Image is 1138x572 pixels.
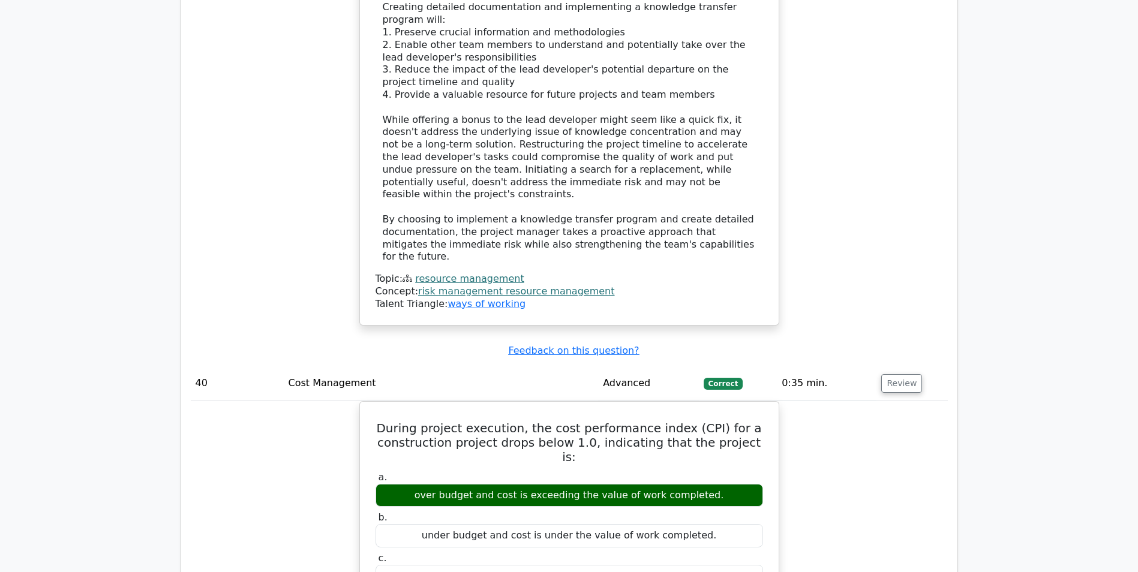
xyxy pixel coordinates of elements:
a: ways of working [448,298,526,309]
a: resource management [415,273,524,284]
td: Cost Management [284,366,599,401]
div: under budget and cost is under the value of work completed. [376,524,763,547]
td: 40 [191,366,284,401]
div: over budget and cost is exceeding the value of work completed. [376,484,763,507]
button: Review [881,374,922,393]
div: Talent Triangle: [376,273,763,310]
span: Correct [704,378,743,390]
a: Feedback on this question? [508,345,639,356]
div: Concept: [376,285,763,298]
td: 0:35 min. [777,366,876,401]
a: risk management resource management [418,285,614,297]
span: a. [379,471,388,483]
td: Advanced [598,366,699,401]
div: Topic: [376,273,763,285]
h5: During project execution, the cost performance index (CPI) for a construction project drops below... [374,421,764,464]
span: b. [379,511,388,523]
span: c. [379,552,387,564]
